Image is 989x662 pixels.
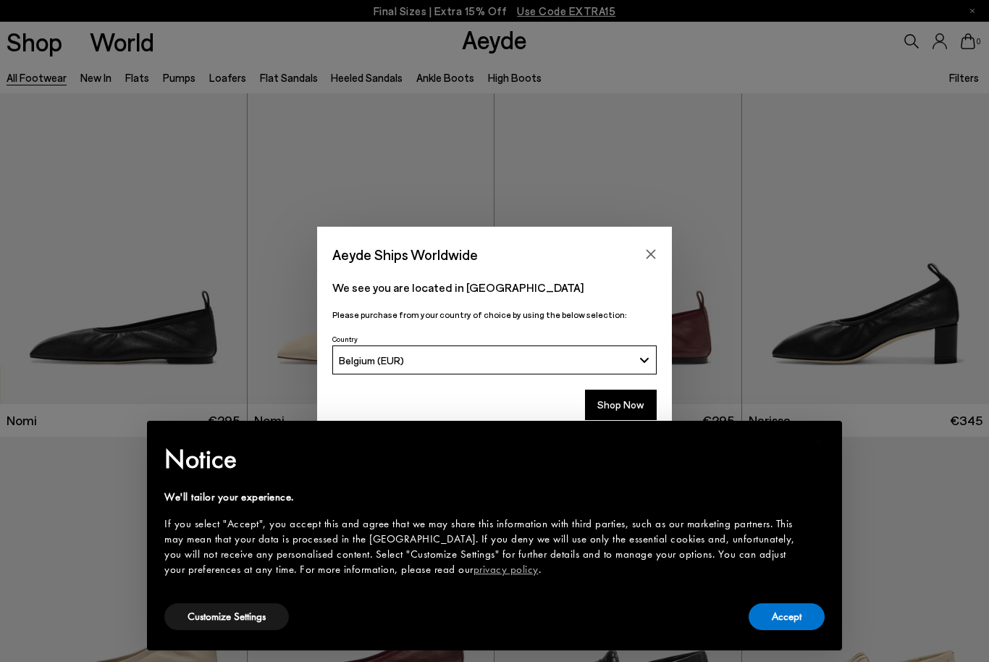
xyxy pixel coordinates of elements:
span: × [815,431,824,453]
span: Aeyde Ships Worldwide [332,242,478,267]
h2: Notice [164,440,801,478]
span: Belgium (EUR) [339,354,404,366]
button: Accept [749,603,825,630]
p: We see you are located in [GEOGRAPHIC_DATA] [332,279,657,296]
button: Shop Now [585,390,657,420]
a: privacy policy [474,562,539,577]
div: If you select "Accept", you accept this and agree that we may share this information with third p... [164,516,801,577]
span: Country [332,335,358,343]
button: Close [640,243,662,265]
p: Please purchase from your country of choice by using the below selection: [332,308,657,322]
button: Close this notice [801,425,836,460]
button: Customize Settings [164,603,289,630]
div: We'll tailor your experience. [164,490,801,505]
